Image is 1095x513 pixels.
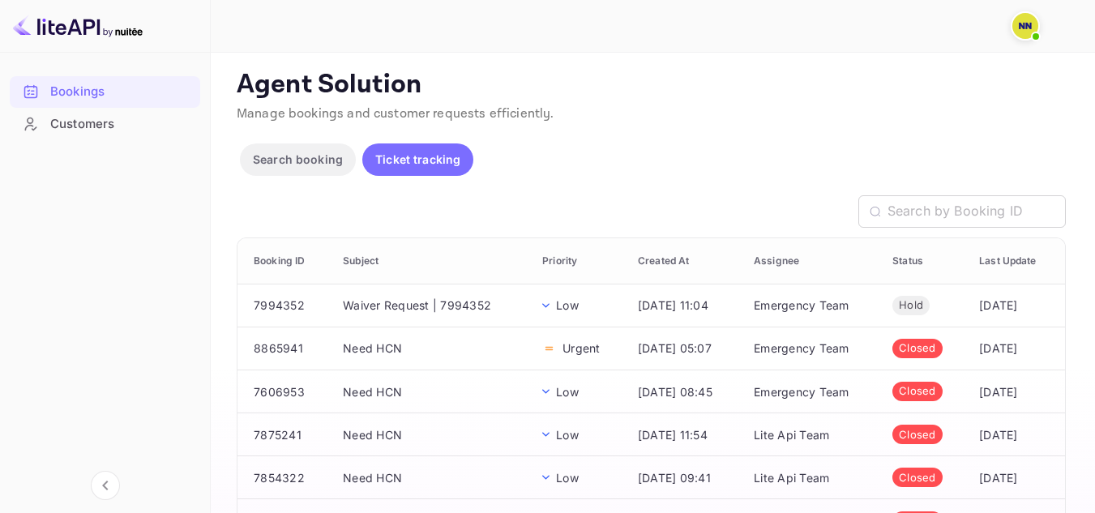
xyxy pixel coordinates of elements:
a: Bookings [10,76,200,106]
div: Customers [10,109,200,140]
th: Created At [625,238,741,284]
th: Last Update [966,238,1065,284]
p: Agent Solution [237,69,1066,101]
td: [DATE] [966,413,1065,456]
span: Manage bookings and customer requests efficiently. [237,105,554,122]
td: Emergency Team [741,284,879,327]
td: Emergency Team [741,370,879,413]
div: Bookings [50,83,192,101]
td: 7875241 [237,413,330,456]
th: Priority [529,238,625,284]
td: [DATE] [966,284,1065,327]
span: Closed [892,470,943,486]
td: [DATE] [966,370,1065,413]
td: [DATE] 11:54 [625,413,741,456]
th: Subject [330,238,529,284]
a: Customers [10,109,200,139]
td: 7854322 [237,456,330,499]
div: Customers [50,115,192,134]
div: Bookings [10,76,200,108]
th: Assignee [741,238,879,284]
td: Need HCN [330,456,529,499]
td: 7606953 [237,370,330,413]
th: Booking ID [237,238,330,284]
td: [DATE] 05:07 [625,327,741,370]
td: Emergency Team [741,327,879,370]
p: Search booking [253,151,343,168]
p: Low [556,383,578,400]
td: [DATE] 11:04 [625,284,741,327]
td: [DATE] 08:45 [625,370,741,413]
button: Collapse navigation [91,471,120,500]
td: Need HCN [330,327,529,370]
p: Ticket tracking [375,151,460,168]
p: Low [556,297,578,314]
td: [DATE] [966,456,1065,499]
td: [DATE] 09:41 [625,456,741,499]
td: 7994352 [237,284,330,327]
span: Closed [892,383,943,400]
img: N/A N/A [1012,13,1038,39]
td: 8865941 [237,327,330,370]
p: Urgent [562,340,600,357]
td: Need HCN [330,413,529,456]
td: Lite Api Team [741,413,879,456]
span: Closed [892,427,943,443]
p: Low [556,469,578,486]
img: LiteAPI logo [13,13,143,39]
span: Closed [892,340,943,357]
p: Low [556,426,578,443]
td: Waiver Request | 7994352 [330,284,529,327]
td: Need HCN [330,370,529,413]
input: Search by Booking ID [888,195,1066,228]
th: Status [879,238,966,284]
td: [DATE] [966,327,1065,370]
span: Hold [892,297,930,314]
td: Lite Api Team [741,456,879,499]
